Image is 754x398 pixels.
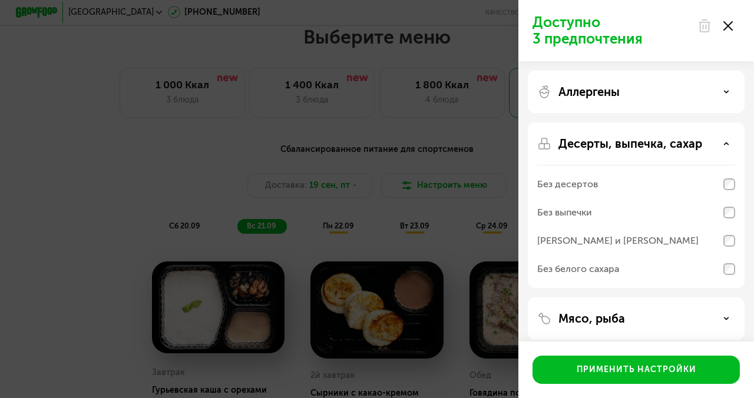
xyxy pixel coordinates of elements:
[537,205,592,220] div: Без выпечки
[533,356,740,384] button: Применить настройки
[558,137,702,151] p: Десерты, выпечка, сахар
[533,14,690,47] p: Доступно 3 предпочтения
[537,177,598,191] div: Без десертов
[558,85,620,99] p: Аллергены
[537,234,699,248] div: [PERSON_NAME] и [PERSON_NAME]
[577,364,696,376] div: Применить настройки
[537,262,619,276] div: Без белого сахара
[558,311,625,326] p: Мясо, рыба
